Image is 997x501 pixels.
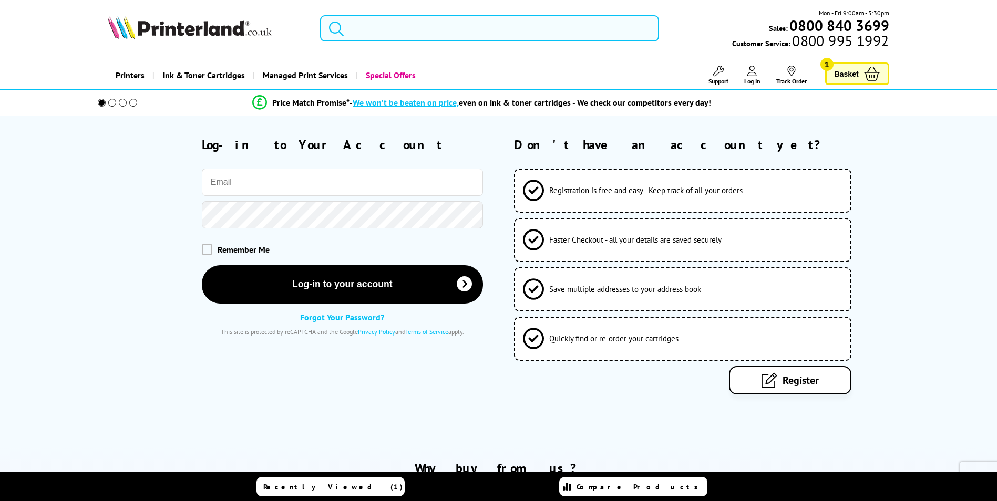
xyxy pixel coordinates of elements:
[708,66,728,85] a: Support
[783,373,819,387] span: Register
[358,328,395,336] a: Privacy Policy
[356,62,424,89] a: Special Offers
[835,67,859,81] span: Basket
[744,77,760,85] span: Log In
[108,460,889,476] h2: Why buy from us?
[300,312,384,322] a: Forgot Your Password?
[549,235,722,245] span: Faster Checkout - all your details are saved securely
[152,62,253,89] a: Ink & Toner Cartridges
[820,58,834,71] span: 1
[819,8,889,18] span: Mon - Fri 9:00am - 5:30pm
[776,66,807,85] a: Track Order
[108,16,307,41] a: Printerland Logo
[825,62,889,85] a: Basket 1
[732,36,889,48] span: Customer Service:
[256,477,405,496] a: Recently Viewed (1)
[744,66,760,85] a: Log In
[218,244,270,255] span: Remember Me
[202,265,483,304] button: Log-in to your account
[263,482,403,492] span: Recently Viewed (1)
[514,137,889,153] h2: Don't have an account yet?
[202,169,483,196] input: Email
[577,482,704,492] span: Compare Products
[549,284,701,294] span: Save multiple addresses to your address book
[790,36,889,46] span: 0800 995 1992
[202,328,483,336] div: This site is protected by reCAPTCHA and the Google and apply.
[202,137,483,153] h2: Log-in to Your Account
[108,62,152,89] a: Printers
[788,20,889,30] a: 0800 840 3699
[84,93,881,112] li: modal_Promise
[350,97,711,108] div: - even on ink & toner cartridges - We check our competitors every day!
[162,62,245,89] span: Ink & Toner Cartridges
[108,16,272,39] img: Printerland Logo
[253,62,356,89] a: Managed Print Services
[559,477,707,496] a: Compare Products
[272,97,350,108] span: Price Match Promise*
[789,16,889,35] b: 0800 840 3699
[708,77,728,85] span: Support
[353,97,459,108] span: We won’t be beaten on price,
[549,333,679,343] span: Quickly find or re-order your cartridges
[405,328,448,336] a: Terms of Service
[549,185,743,195] span: Registration is free and easy - Keep track of all your orders
[729,366,851,394] a: Register
[769,23,788,33] span: Sales:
